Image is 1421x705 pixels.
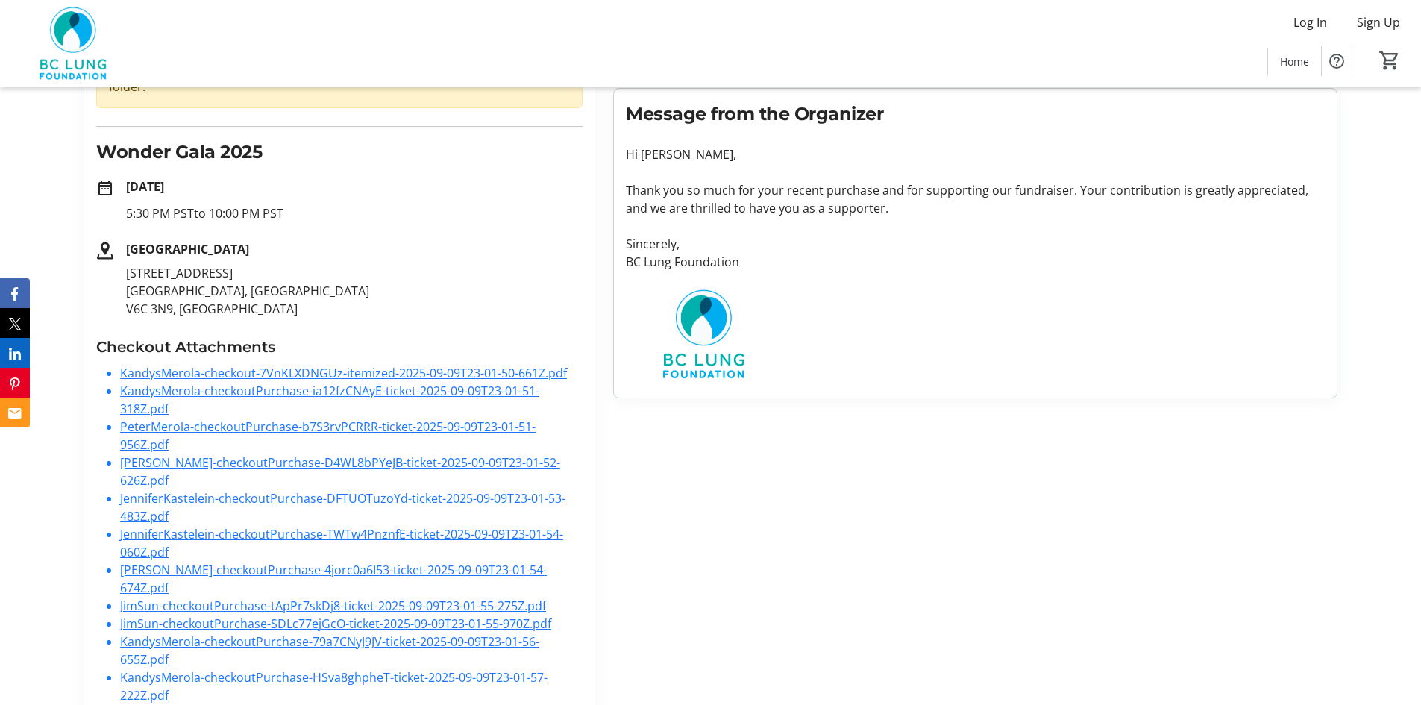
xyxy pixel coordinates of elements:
[96,336,583,358] h3: Checkout Attachments
[120,365,567,381] a: KandysMerola-checkout-7VnKLXDNGUz-itemized-2025-09-09T23-01-50-661Z.pdf
[120,454,560,489] a: [PERSON_NAME]-checkoutPurchase-D4WL8bPYeJB-ticket-2025-09-09T23-01-52-626Z.pdf
[120,669,548,704] a: KandysMerola-checkoutPurchase-HSva8ghpheT-ticket-2025-09-09T23-01-57-222Z.pdf
[96,179,114,197] mat-icon: date_range
[126,178,164,195] strong: [DATE]
[126,264,583,318] p: [STREET_ADDRESS] [GEOGRAPHIC_DATA], [GEOGRAPHIC_DATA] V6C 3N9, [GEOGRAPHIC_DATA]
[126,204,583,222] p: 5:30 PM PST to 10:00 PM PST
[626,289,787,380] img: BC Lung Foundation logo
[1268,48,1321,75] a: Home
[120,419,536,453] a: PeterMerola-checkoutPurchase-b7S3rvPCRRR-ticket-2025-09-09T23-01-51-956Z.pdf
[1280,54,1309,69] span: Home
[126,241,249,257] strong: [GEOGRAPHIC_DATA]
[120,490,565,524] a: JenniferKastelein-checkoutPurchase-DFTUOTuzoYd-ticket-2025-09-09T23-01-53-483Z.pdf
[1293,13,1327,31] span: Log In
[120,633,539,668] a: KandysMerola-checkoutPurchase-79a7CNyJ9JV-ticket-2025-09-09T23-01-56-655Z.pdf
[626,253,1325,271] p: BC Lung Foundation
[1357,13,1400,31] span: Sign Up
[626,145,1325,163] p: Hi [PERSON_NAME],
[1376,47,1403,74] button: Cart
[120,526,563,560] a: JenniferKastelein-checkoutPurchase-TWTw4PnznfE-ticket-2025-09-09T23-01-54-060Z.pdf
[9,6,142,81] img: BC Lung Foundation's Logo
[626,101,1325,128] h2: Message from the Organizer
[1345,10,1412,34] button: Sign Up
[1282,10,1339,34] button: Log In
[626,181,1325,217] p: Thank you so much for your recent purchase and for supporting our fundraiser. Your contribution i...
[120,615,551,632] a: JimSun-checkoutPurchase-SDLc77ejGcO-ticket-2025-09-09T23-01-55-970Z.pdf
[120,598,546,614] a: JimSun-checkoutPurchase-tApPr7skDj8-ticket-2025-09-09T23-01-55-275Z.pdf
[120,562,547,596] a: [PERSON_NAME]-checkoutPurchase-4jorc0a6I53-ticket-2025-09-09T23-01-54-674Z.pdf
[626,235,1325,253] p: Sincerely,
[120,383,539,417] a: KandysMerola-checkoutPurchase-ia12fzCNAyE-ticket-2025-09-09T23-01-51-318Z.pdf
[1322,46,1352,76] button: Help
[96,139,583,166] h2: Wonder Gala 2025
